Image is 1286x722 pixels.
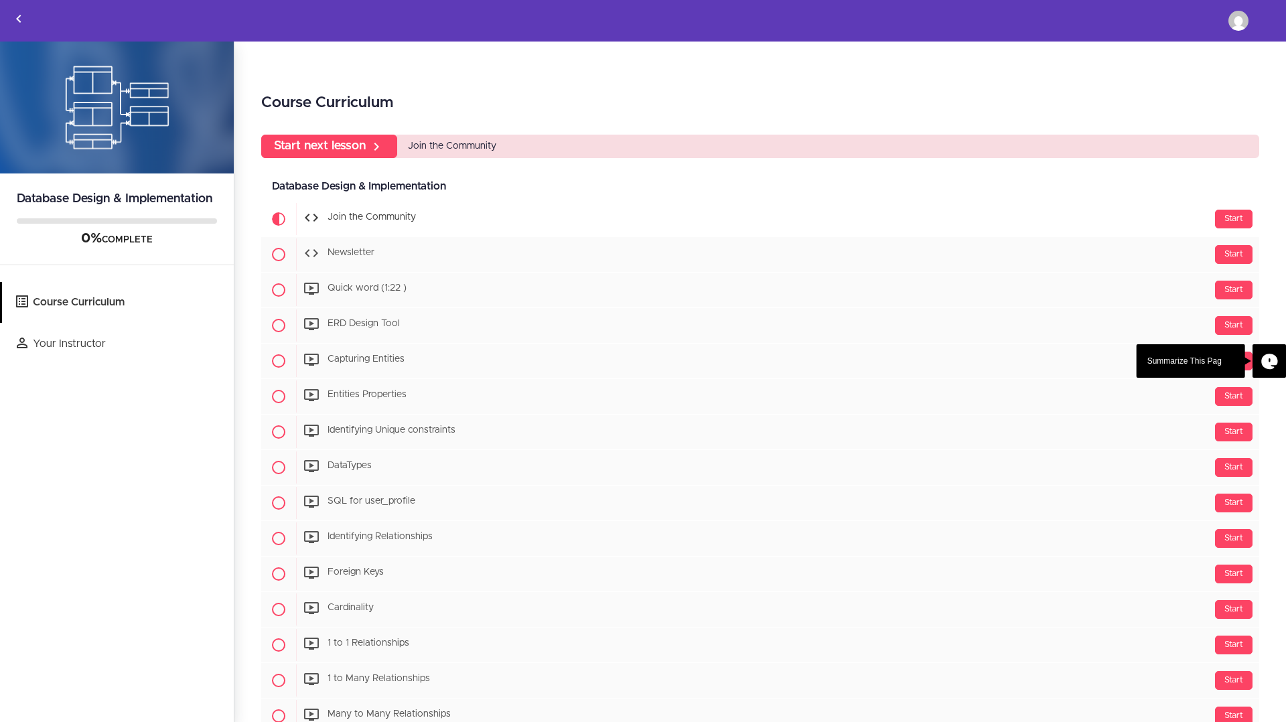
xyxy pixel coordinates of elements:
span: DataTypes [328,461,372,471]
div: Start [1215,210,1253,228]
a: Start ERD Design Tool [261,308,1259,343]
div: Start [1215,316,1253,335]
span: ERD Design Tool [328,319,400,329]
div: Start [1215,423,1253,441]
div: Start [1215,387,1253,406]
div: Start [1215,565,1253,583]
span: Identifying Unique constraints [328,426,455,435]
a: Your Instructor [2,323,234,364]
a: Start Capturing Entities [261,344,1259,378]
span: Many to Many Relationships [328,710,451,719]
a: Current item Start Join the Community [261,202,1259,236]
svg: Back to courses [11,11,27,27]
span: Foreign Keys [328,568,384,577]
div: Start [1215,281,1253,299]
span: Newsletter [328,248,374,258]
div: Start [1215,636,1253,654]
div: Start [1215,529,1253,548]
a: Course Curriculum [2,282,234,323]
span: Join the Community [408,141,496,151]
span: Current item [261,202,296,236]
div: Start [1215,671,1253,690]
span: Capturing Entities [328,355,405,364]
span: Entities Properties [328,390,407,400]
span: 1 to Many Relationships [328,674,430,684]
span: SQL for user_profile [328,497,415,506]
a: Start Identifying Unique constraints [261,415,1259,449]
img: gsvije@gmail.com [1228,11,1248,31]
div: Start [1215,600,1253,619]
span: Quick word (1:22 ) [328,284,407,293]
a: Back to courses [1,1,37,41]
span: Cardinality [328,603,374,613]
a: Start SQL for user_profile [261,486,1259,520]
a: Start 1 to 1 Relationships [261,628,1259,662]
span: Identifying Relationships [328,532,433,542]
div: Database Design & Implementation [261,171,1259,202]
div: Start [1215,245,1253,264]
a: Start next lesson [261,135,397,158]
a: Start Newsletter [261,237,1259,272]
div: Start [1215,458,1253,477]
span: 1 to 1 Relationships [328,639,409,648]
a: Start Quick word (1:22 ) [261,273,1259,307]
h2: Course Curriculum [261,92,1259,115]
div: Start [1215,494,1253,512]
a: Start DataTypes [261,450,1259,485]
a: Start Cardinality [261,592,1259,627]
a: Start Identifying Relationships [261,521,1259,556]
div: COMPLETE [17,230,217,248]
a: Start 1 to Many Relationships [261,663,1259,698]
span: 0% [81,232,102,245]
a: Start Foreign Keys [261,557,1259,591]
span: Join the Community [328,213,416,222]
a: Start Entities Properties [261,379,1259,414]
